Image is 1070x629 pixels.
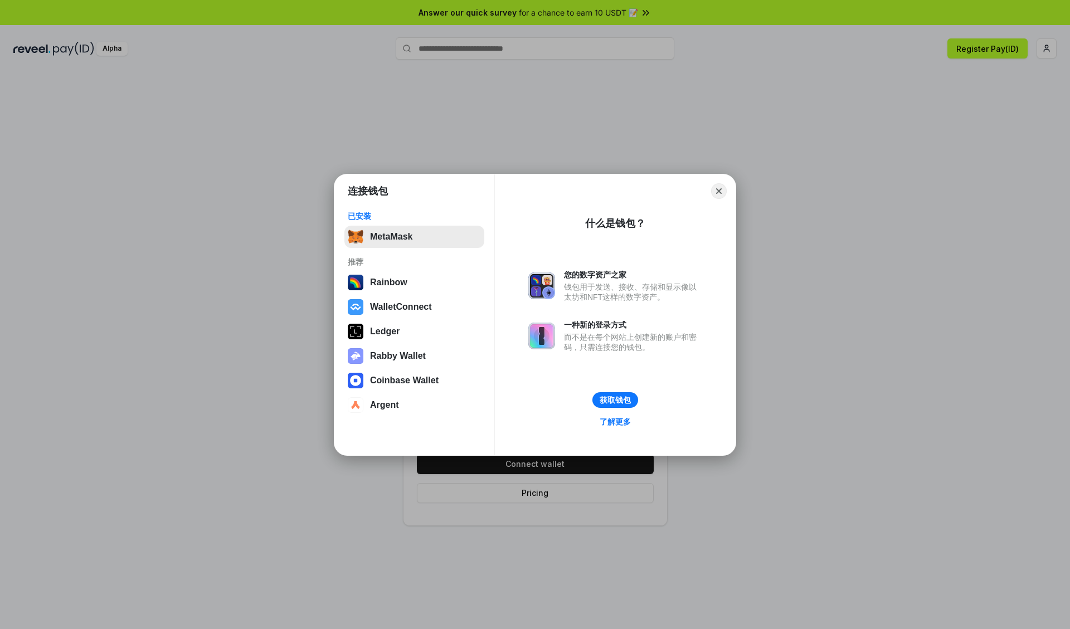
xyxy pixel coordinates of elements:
[564,270,702,280] div: 您的数字资产之家
[370,326,400,337] div: Ledger
[564,320,702,330] div: 一种新的登录方式
[348,324,363,339] img: svg+xml,%3Csvg%20xmlns%3D%22http%3A%2F%2Fwww.w3.org%2F2000%2Fsvg%22%20width%3D%2228%22%20height%3...
[348,184,388,198] h1: 连接钱包
[344,394,484,416] button: Argent
[564,332,702,352] div: 而不是在每个网站上创建新的账户和密码，只需连接您的钱包。
[370,376,439,386] div: Coinbase Wallet
[600,417,631,427] div: 了解更多
[528,323,555,349] img: svg+xml,%3Csvg%20xmlns%3D%22http%3A%2F%2Fwww.w3.org%2F2000%2Fsvg%22%20fill%3D%22none%22%20viewBox...
[585,217,645,230] div: 什么是钱包？
[348,229,363,245] img: svg+xml,%3Csvg%20fill%3D%22none%22%20height%3D%2233%22%20viewBox%3D%220%200%2035%2033%22%20width%...
[348,299,363,315] img: svg+xml,%3Csvg%20width%3D%2228%22%20height%3D%2228%22%20viewBox%3D%220%200%2028%2028%22%20fill%3D...
[600,395,631,405] div: 获取钱包
[528,272,555,299] img: svg+xml,%3Csvg%20xmlns%3D%22http%3A%2F%2Fwww.w3.org%2F2000%2Fsvg%22%20fill%3D%22none%22%20viewBox...
[348,397,363,413] img: svg+xml,%3Csvg%20width%3D%2228%22%20height%3D%2228%22%20viewBox%3D%220%200%2028%2028%22%20fill%3D...
[564,282,702,302] div: 钱包用于发送、接收、存储和显示像以太坊和NFT这样的数字资产。
[348,275,363,290] img: svg+xml,%3Csvg%20width%3D%22120%22%20height%3D%22120%22%20viewBox%3D%220%200%20120%20120%22%20fil...
[370,302,432,312] div: WalletConnect
[370,232,412,242] div: MetaMask
[344,296,484,318] button: WalletConnect
[348,348,363,364] img: svg+xml,%3Csvg%20xmlns%3D%22http%3A%2F%2Fwww.w3.org%2F2000%2Fsvg%22%20fill%3D%22none%22%20viewBox...
[348,257,481,267] div: 推荐
[344,320,484,343] button: Ledger
[344,226,484,248] button: MetaMask
[370,277,407,287] div: Rainbow
[348,373,363,388] img: svg+xml,%3Csvg%20width%3D%2228%22%20height%3D%2228%22%20viewBox%3D%220%200%2028%2028%22%20fill%3D...
[593,415,638,429] a: 了解更多
[370,351,426,361] div: Rabby Wallet
[370,400,399,410] div: Argent
[344,345,484,367] button: Rabby Wallet
[348,211,481,221] div: 已安装
[344,271,484,294] button: Rainbow
[592,392,638,408] button: 获取钱包
[711,183,727,199] button: Close
[344,369,484,392] button: Coinbase Wallet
